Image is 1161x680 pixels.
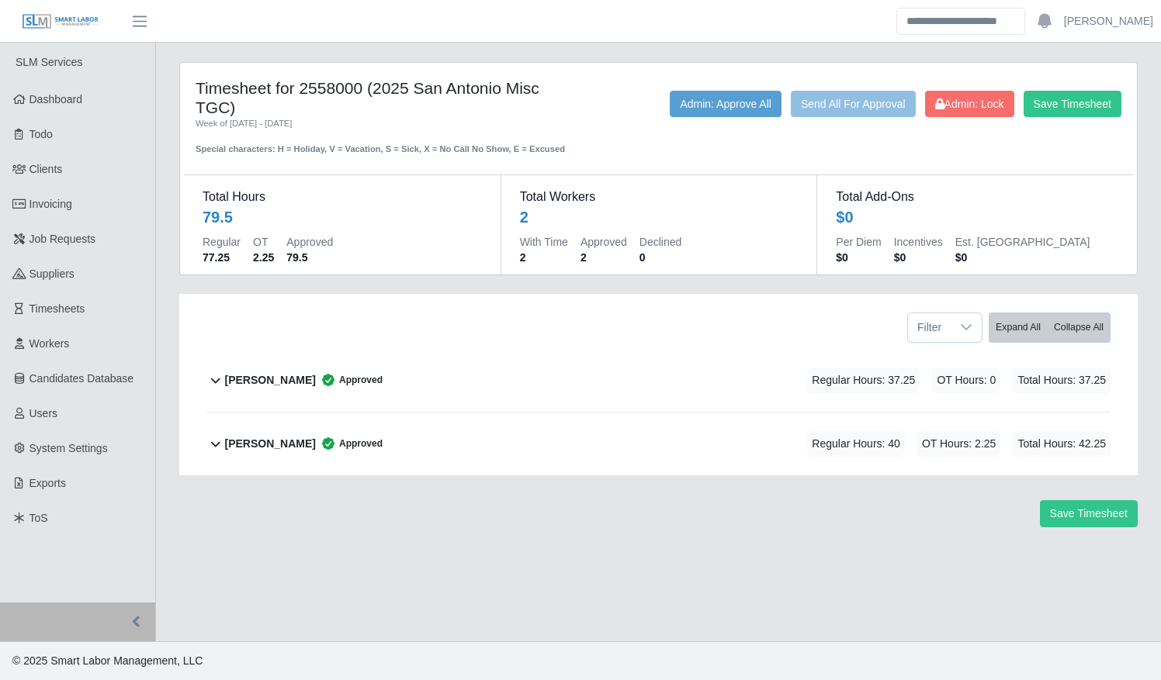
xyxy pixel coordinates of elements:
span: System Settings [29,442,108,454]
button: Send All For Approval [791,91,916,117]
dt: Total Add-Ons [836,188,1114,206]
span: Approved [316,436,383,451]
span: Job Requests [29,233,96,245]
span: Regular Hours: 40 [807,431,905,457]
button: Admin: Lock [925,91,1014,117]
dt: Per Diem [836,234,881,250]
dd: 2 [580,250,627,265]
span: Exports [29,477,66,489]
span: OT Hours: 2.25 [917,431,1000,457]
div: 2 [520,206,529,228]
div: Special characters: H = Holiday, V = Vacation, S = Sick, X = No Call No Show, E = Excused [196,130,568,156]
span: Dashboard [29,93,83,105]
dt: With Time [520,234,568,250]
dt: Incentives [894,234,943,250]
input: Search [896,8,1025,35]
span: Todo [29,128,53,140]
dt: Total Workers [520,188,799,206]
span: Candidates Database [29,372,134,385]
button: Collapse All [1047,312,1111,343]
div: $0 [836,206,853,228]
button: Save Timesheet [1024,91,1121,117]
dd: $0 [836,250,881,265]
dd: 2 [520,250,568,265]
dd: $0 [894,250,943,265]
button: [PERSON_NAME] Approved Regular Hours: 40 OT Hours: 2.25 Total Hours: 42.25 [206,412,1111,475]
span: Regular Hours: 37.25 [807,368,920,393]
img: SLM Logo [22,13,99,30]
dt: Total Hours [203,188,482,206]
span: Approved [316,372,383,388]
span: Filter [908,313,951,342]
dd: 79.5 [286,250,333,265]
span: Admin: Lock [935,98,1004,110]
button: [PERSON_NAME] Approved Regular Hours: 37.25 OT Hours: 0 Total Hours: 37.25 [206,349,1111,412]
span: Suppliers [29,268,75,280]
dd: 77.25 [203,250,241,265]
dt: Approved [580,234,627,250]
div: 79.5 [203,206,233,228]
dd: 2.25 [253,250,274,265]
div: bulk actions [989,312,1111,343]
dt: OT [253,234,274,250]
button: Admin: Approve All [670,91,782,117]
dt: Regular [203,234,241,250]
span: ToS [29,512,48,524]
b: [PERSON_NAME] [225,372,316,388]
span: Users [29,407,58,419]
h4: Timesheet for 2558000 (2025 San Antonio Misc TGC) [196,78,568,117]
div: Week of [DATE] - [DATE] [196,117,568,130]
span: Clients [29,163,63,175]
span: Timesheets [29,302,85,315]
button: Save Timesheet [1040,500,1138,527]
span: Total Hours: 37.25 [1013,368,1111,393]
dt: Declined [639,234,681,250]
span: OT Hours: 0 [932,368,1000,393]
a: [PERSON_NAME] [1064,13,1153,29]
dt: Est. [GEOGRAPHIC_DATA] [955,234,1090,250]
dd: $0 [955,250,1090,265]
dd: 0 [639,250,681,265]
span: © 2025 Smart Labor Management, LLC [12,654,203,667]
b: [PERSON_NAME] [225,436,316,452]
span: Total Hours: 42.25 [1013,431,1111,457]
span: Workers [29,337,70,350]
button: Expand All [989,312,1048,343]
span: SLM Services [16,56,82,68]
span: Invoicing [29,198,72,210]
dt: Approved [286,234,333,250]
